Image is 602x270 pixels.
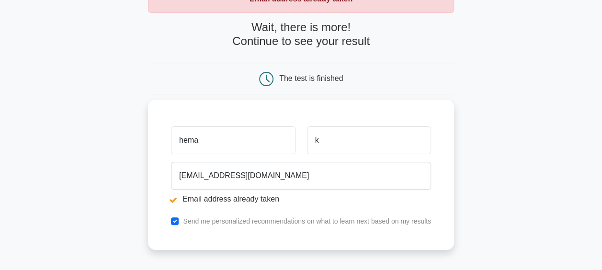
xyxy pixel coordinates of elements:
[279,74,343,82] div: The test is finished
[183,217,431,225] label: Send me personalized recommendations on what to learn next based on my results
[171,193,431,205] li: Email address already taken
[148,21,454,48] h4: Wait, there is more! Continue to see your result
[171,126,295,154] input: First name
[171,162,431,190] input: Email
[307,126,431,154] input: Last name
